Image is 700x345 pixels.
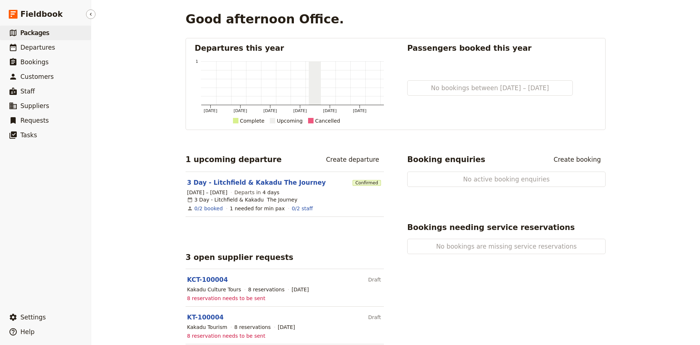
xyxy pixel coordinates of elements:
[292,286,309,293] span: [DATE]
[321,153,384,166] a: Create departure
[20,73,54,80] span: Customers
[407,222,575,233] h2: Bookings needing service reservations
[234,323,271,331] div: 8 reservations
[431,242,582,251] span: No bookings are missing service reservations
[187,189,227,196] span: [DATE] – [DATE]
[20,328,35,336] span: Help
[20,131,37,139] span: Tasks
[293,108,307,113] tspan: [DATE]
[549,153,606,166] a: Create booking
[240,116,264,125] div: Complete
[187,276,228,283] a: KCT-100004
[431,175,582,184] span: No active booking enquiries
[234,189,279,196] span: Departs in
[187,286,241,293] div: Kakadu Culture Tours
[277,116,303,125] div: Upcoming
[194,205,223,212] a: View the bookings for this departure
[186,252,293,263] h2: 3 open supplier requests
[230,205,285,212] div: 1 needed for min pax
[187,196,297,203] div: 3 Day - Litchfield & Kakadu The Journey
[187,295,265,302] span: 8 reservation needs to be sent
[86,9,96,19] button: Hide menu
[187,332,265,340] span: 8 reservation needs to be sent
[187,314,223,321] a: KT-100004
[20,88,35,95] span: Staff
[262,189,279,195] span: 4 days
[20,29,49,37] span: Packages
[20,58,48,66] span: Bookings
[323,108,337,113] tspan: [DATE]
[20,102,49,110] span: Suppliers
[20,314,46,321] span: Settings
[186,154,282,165] h2: 1 upcoming departure
[292,205,313,212] a: 0/2 staff
[407,154,485,165] h2: Booking enquiries
[315,116,340,125] div: Cancelled
[20,9,63,20] span: Fieldbook
[187,178,326,187] a: 3 Day - Litchfield & Kakadu The Journey
[234,108,247,113] tspan: [DATE]
[204,108,217,113] tspan: [DATE]
[186,12,344,26] h1: Good afternoon Office.
[353,108,366,113] tspan: [DATE]
[20,44,55,51] span: Departures
[353,180,381,186] span: Confirmed
[196,59,198,64] tspan: 1
[407,43,596,54] h2: Passengers booked this year
[248,286,284,293] div: 8 reservations
[368,273,381,286] div: Draft
[368,311,381,323] div: Draft
[20,117,49,124] span: Requests
[264,108,277,113] tspan: [DATE]
[195,43,384,54] h2: Departures this year
[431,84,549,92] span: No bookings between [DATE] – [DATE]
[278,323,295,331] span: [DATE]
[187,323,227,331] div: Kakadu Tourism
